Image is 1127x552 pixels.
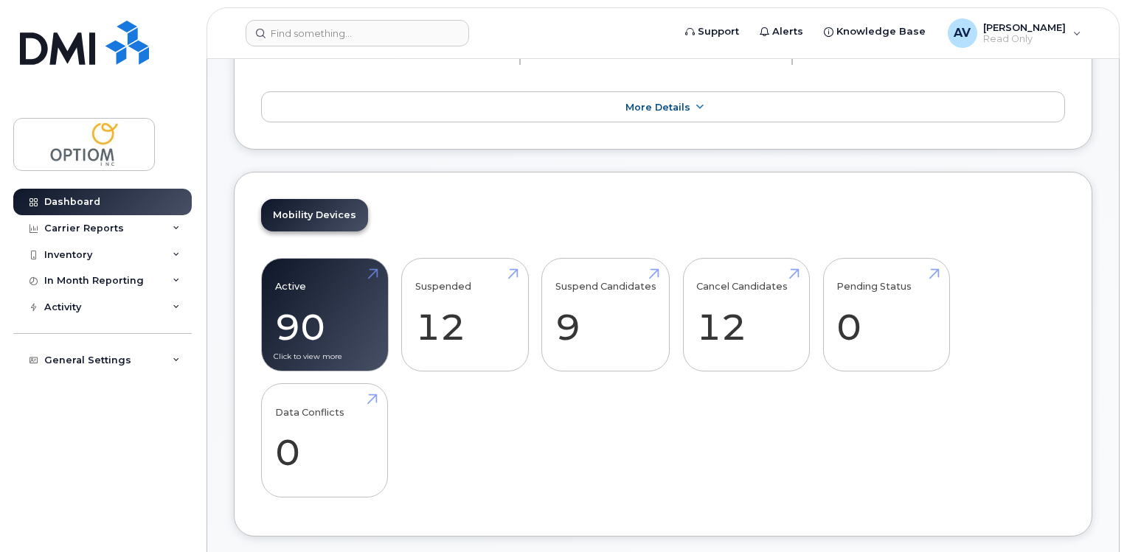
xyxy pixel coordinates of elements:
[836,24,926,39] span: Knowledge Base
[246,20,469,46] input: Find something...
[696,266,796,363] a: Cancel Candidates 12
[749,17,814,46] a: Alerts
[836,266,936,363] a: Pending Status 0
[275,266,375,363] a: Active 90
[675,17,749,46] a: Support
[772,24,803,39] span: Alerts
[261,199,368,231] a: Mobility Devices
[983,33,1066,45] span: Read Only
[983,21,1066,33] span: [PERSON_NAME]
[937,18,1092,48] div: Arie Valtstar
[275,392,375,489] a: Data Conflicts 0
[814,17,936,46] a: Knowledge Base
[954,24,971,42] span: AV
[415,266,515,363] a: Suspended 12
[698,24,739,39] span: Support
[625,102,690,113] span: More Details
[555,266,656,363] a: Suspend Candidates 9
